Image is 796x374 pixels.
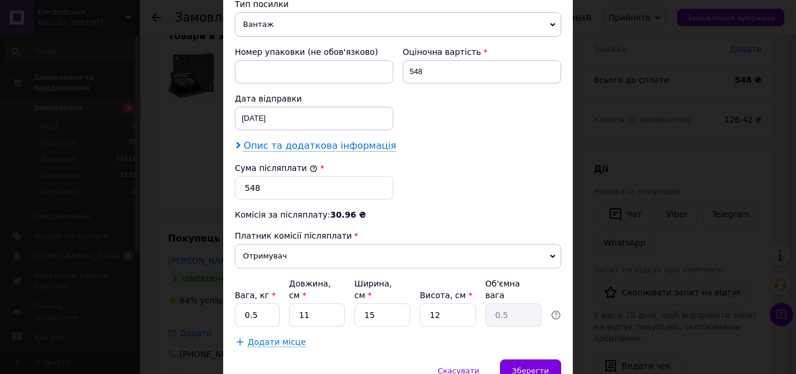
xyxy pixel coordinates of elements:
span: Додати місце [248,337,306,347]
span: Отримувач [235,244,561,268]
span: Платник комісії післяплати [235,231,352,240]
div: Комісія за післяплату: [235,209,561,221]
span: Опис та додаткова інформація [244,140,396,152]
div: Номер упаковки (не обов'язково) [235,46,393,58]
label: Висота, см [420,291,472,300]
span: 30.96 ₴ [330,210,366,219]
div: Об'ємна вага [485,278,541,301]
span: Вантаж [235,12,561,37]
label: Довжина, см [289,279,331,300]
label: Ширина, см [354,279,392,300]
label: Сума післяплати [235,163,318,173]
div: Дата відправки [235,93,393,104]
label: Вага, кг [235,291,276,300]
div: Оціночна вартість [403,46,561,58]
